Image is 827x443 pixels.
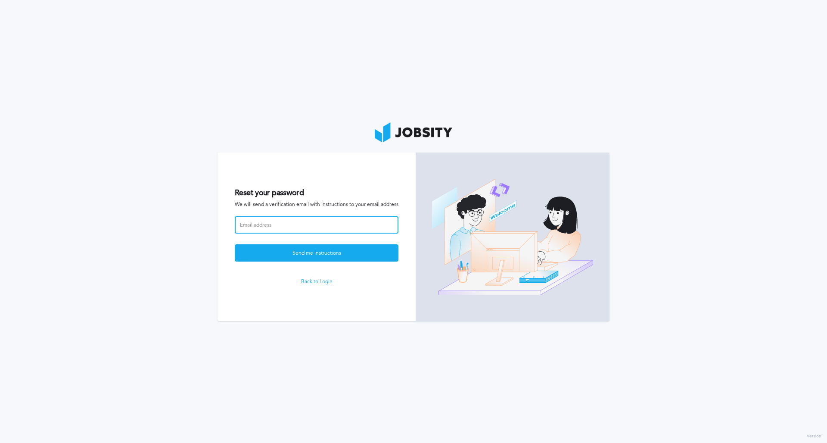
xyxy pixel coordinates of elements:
button: Send me instructions [235,244,398,262]
label: Version: [807,434,823,439]
input: Email address [235,216,398,234]
div: Send me instructions [235,245,398,262]
a: Back to Login [235,279,398,285]
h2: Reset your password [235,188,398,197]
span: We will send a verification email with instructions to your email address [235,202,398,208]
